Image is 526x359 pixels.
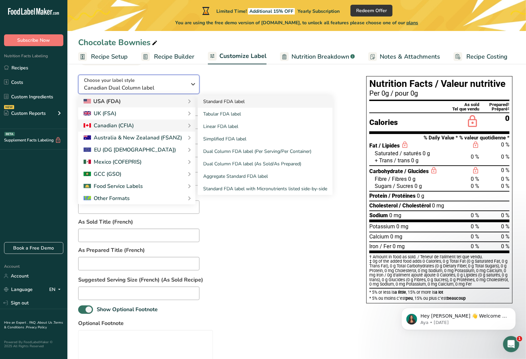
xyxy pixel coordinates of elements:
span: / Fer [380,243,391,250]
span: 0 % [471,154,479,160]
a: Aggregate Standard FDA label [198,170,333,183]
a: Book a Free Demo [4,242,63,254]
div: NEW [4,105,14,109]
span: 0 % [471,183,479,189]
div: EU (DG [DEMOGRAPHIC_DATA]) [84,146,176,154]
div: Canadian (CFIA) [84,122,134,130]
div: Mexico (COFEPRIS) [84,158,142,166]
span: Iron [369,243,378,250]
span: Fat [369,142,377,149]
div: Food Service Labels [84,182,143,190]
span: 0 % [501,154,509,160]
div: UK (FSA) [84,109,116,118]
div: † Amount in food as sold. / Teneur de l'aliment tel que vendu. [369,255,509,259]
span: Yearly Subscription [298,8,340,14]
a: About Us . [37,320,54,325]
span: 0 mg [432,202,444,209]
a: Linear FDA label [198,120,333,133]
a: Nutrition Breakdown [280,49,355,64]
div: Limited Time! [201,7,340,15]
button: Redeem Offer [350,5,393,17]
div: Calories [369,119,398,126]
div: ‡ 0g of the added food adds 0 Calories, 0 g Total Fat (0 g Saturated Fat, 0 g Trans Fat), 0 g Tot... [369,259,509,287]
span: Sugars [375,183,392,189]
span: 0 g [417,192,424,199]
span: 0 % [471,223,479,230]
div: % Daily Value * % valeur quotidienne * [369,135,509,140]
span: Potassium [369,223,395,230]
h1: Nutrition Facts / Valeur nutritive [369,79,509,89]
div: BETA [4,132,15,136]
span: 0 % [501,212,509,219]
div: Chocolate Bownies [78,36,159,48]
span: / Glucides [404,168,429,174]
span: 0 mg [393,243,405,250]
div: * 5% ou moins c’est , 15% ou plus c’est [369,296,509,301]
span: Redeem Offer [356,7,387,14]
span: / Fibres [388,176,407,182]
a: Notes & Attachments [368,49,440,64]
a: FAQ . [29,320,37,325]
span: 0 % [471,212,479,219]
label: Suggested Serving Size (French) (As Sold Recipe) [78,276,353,284]
span: Customize Label [219,52,267,61]
iframe: Intercom notifications message [391,294,526,341]
span: / Sucres [393,183,413,189]
div: ‡ [507,102,509,107]
span: 0 % [471,176,479,182]
span: / trans [394,157,410,164]
span: Saturated [375,150,398,157]
button: Choose your label style Canadian Dual Column label [78,75,199,94]
a: Terms & Conditions . [4,320,63,330]
div: As sold [464,102,479,107]
div: 0 [479,115,509,131]
span: 0 g [414,183,422,190]
label: Optional Footnote [78,319,213,327]
div: ‡ [507,107,509,111]
span: 0 mg [390,233,402,240]
div: GCC (GSO) [84,170,121,178]
span: 0 % [471,233,479,240]
span: Sodium [369,212,388,219]
span: Subscribe Now [18,37,50,44]
span: Canadian Dual Column label [84,84,187,92]
span: You are using the free demo version of [DOMAIN_NAME], to unlock all features please choose one of... [175,19,418,26]
div: EN [49,286,63,294]
span: 0 mg [396,223,408,230]
div: Per 0g / pour 0g [369,90,509,97]
a: Language [4,284,33,295]
section: * 5% or less is , 15% or more is [369,289,509,300]
span: 0 % [501,183,509,189]
span: 0 % [501,167,509,173]
span: Cholesterol [369,202,398,209]
div: Australia & New Zealanad (FSANZ) [84,134,182,142]
span: / Lipides [379,142,400,149]
a: Standard FDA label [198,95,333,108]
a: Tabular FDA label [198,108,333,120]
div: Other Formats [84,194,130,202]
a: Privacy Policy [26,325,47,330]
a: Recipe Builder [141,49,194,64]
a: Simplified FDA label [198,133,333,145]
span: Recipe Setup [91,52,128,61]
span: 0 % [501,243,509,250]
span: Fibre [375,176,387,182]
button: Subscribe Now [4,34,63,46]
div: USA (FDA) [84,97,121,105]
span: Protein [369,193,387,199]
span: 0 % [471,243,479,250]
span: / Cholestérol [399,202,431,209]
span: / saturés [400,150,421,157]
span: 0 % [501,233,509,240]
img: 2Q== [84,172,91,176]
div: Préparé [479,107,509,111]
span: + Trans [375,157,393,164]
label: As Sold Title (French) [78,218,199,226]
div: Powered By FoodLabelMaker © 2025 All Rights Reserved [4,340,63,348]
span: 0 mg [389,212,401,219]
span: 0 % [501,176,509,182]
a: Recipe Setup [78,49,128,64]
span: 0 % [501,141,509,148]
span: Calcium [369,233,389,240]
